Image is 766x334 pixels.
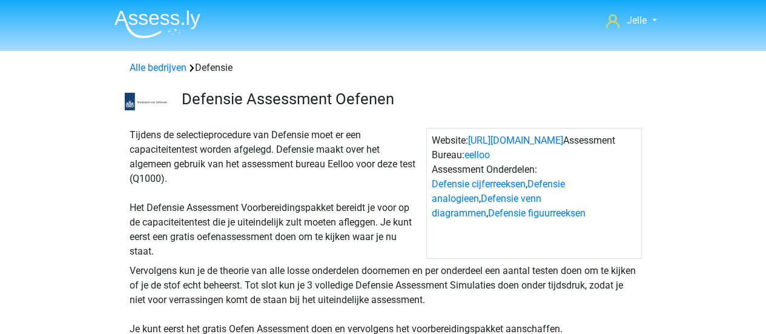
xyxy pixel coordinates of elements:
[432,178,565,204] a: Defensie analogieen
[182,90,633,109] h3: Defensie Assessment Oefenen
[432,193,541,219] a: Defensie venn diagrammen
[601,13,661,28] a: Jelle
[488,207,586,219] a: Defensie figuurreeksen
[468,135,563,146] a: [URL][DOMAIN_NAME]
[426,128,642,259] div: Website: Assessment Bureau: Assessment Onderdelen: , , ,
[464,149,490,161] a: eelloo
[627,15,647,26] span: Jelle
[114,10,200,38] img: Assessly
[130,62,187,73] a: Alle bedrijven
[432,178,526,190] a: Defensie cijferreeksen
[125,61,642,75] div: Defensie
[125,128,426,259] div: Tijdens de selectieprocedure van Defensie moet er een capaciteitentest worden afgelegd. Defensie ...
